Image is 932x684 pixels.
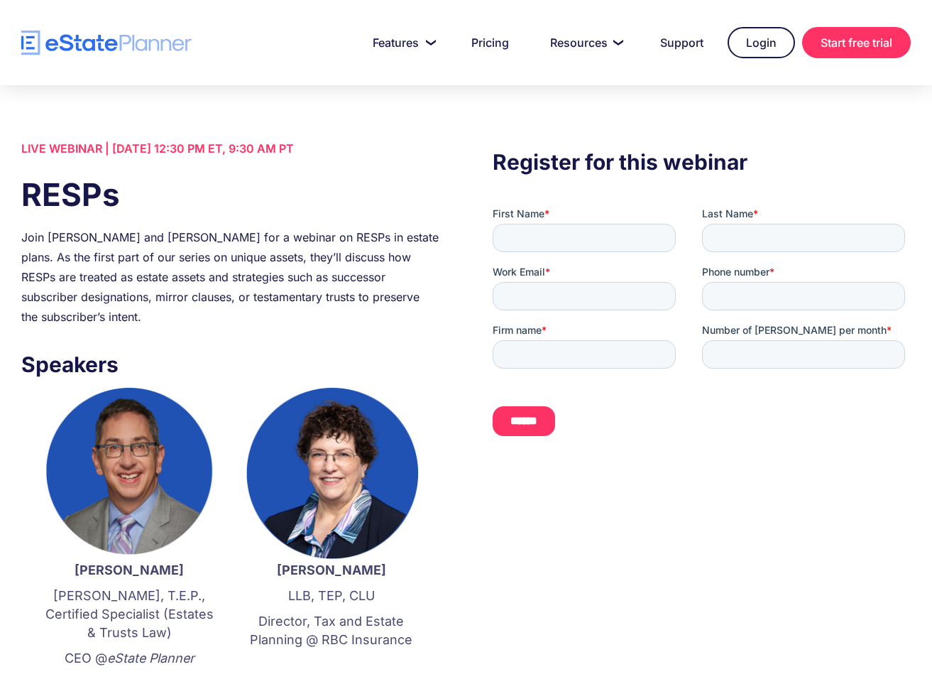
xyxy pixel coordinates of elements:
[21,227,439,327] div: Join [PERSON_NAME] and [PERSON_NAME] for a webinar on RESPs in estate plans. As the first part of...
[728,27,795,58] a: Login
[75,563,184,577] strong: [PERSON_NAME]
[21,173,439,217] h1: RESPs
[43,587,216,642] p: [PERSON_NAME], T.E.P., Certified Specialist (Estates & Trusts Law)
[244,587,417,605] p: LLB, TEP, CLU
[493,146,911,178] h3: Register for this webinar
[493,207,911,461] iframe: Form 0
[43,649,216,668] p: CEO @
[21,348,439,381] h3: Speakers
[244,656,417,675] p: ‍
[356,28,447,57] a: Features
[21,31,192,55] a: home
[802,27,911,58] a: Start free trial
[21,139,439,158] div: LIVE WEBINAR | [DATE] 12:30 PM ET, 9:30 AM PT
[533,28,636,57] a: Resources
[244,612,417,649] p: Director, Tax and Estate Planning @ RBC Insurance
[107,651,194,666] em: eState Planner
[643,28,720,57] a: Support
[277,563,386,577] strong: [PERSON_NAME]
[454,28,526,57] a: Pricing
